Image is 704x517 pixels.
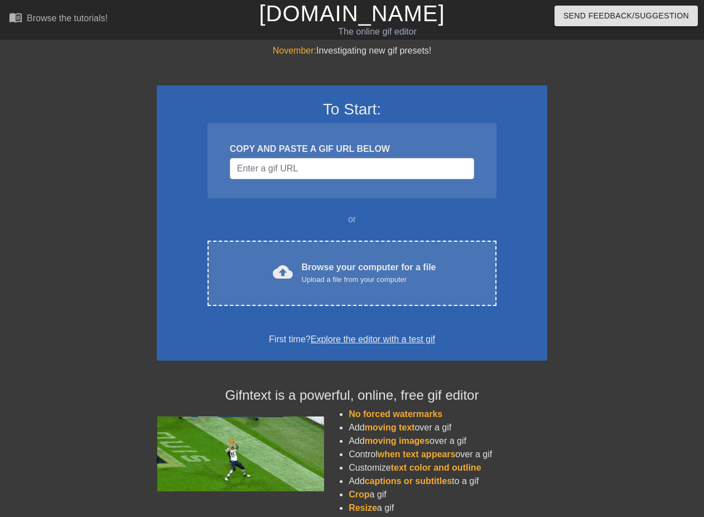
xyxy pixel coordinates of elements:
[157,387,547,404] h4: Gifntext is a powerful, online, free gif editor
[349,409,442,419] span: No forced watermarks
[230,142,474,156] div: COPY AND PASTE A GIF URL BELOW
[186,213,518,226] div: or
[563,9,689,23] span: Send Feedback/Suggestion
[349,461,547,475] li: Customize
[349,448,547,461] li: Control over a gif
[349,503,377,513] span: Resize
[157,44,547,58] div: Investigating new gif presets!
[302,261,436,285] div: Browse your computer for a file
[349,434,547,448] li: Add over a gif
[365,436,430,446] span: moving images
[259,1,445,26] a: [DOMAIN_NAME]
[365,476,452,486] span: captions or subtitles
[302,274,436,285] div: Upload a file from your computer
[378,449,456,459] span: when text appears
[391,463,481,472] span: text color and outline
[240,25,515,39] div: The online gif editor
[349,488,547,501] li: a gif
[171,333,533,346] div: First time?
[273,262,293,282] span: cloud_upload
[349,490,369,499] span: Crop
[311,334,435,344] a: Explore the editor with a test gif
[9,11,108,28] a: Browse the tutorials!
[27,13,108,23] div: Browse the tutorials!
[365,423,415,432] span: moving text
[171,100,533,119] h3: To Start:
[9,11,22,24] span: menu_book
[230,158,474,179] input: Username
[157,417,324,491] img: football_small.gif
[554,6,698,26] button: Send Feedback/Suggestion
[349,475,547,488] li: Add to a gif
[273,46,316,55] span: November:
[349,501,547,515] li: a gif
[349,421,547,434] li: Add over a gif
